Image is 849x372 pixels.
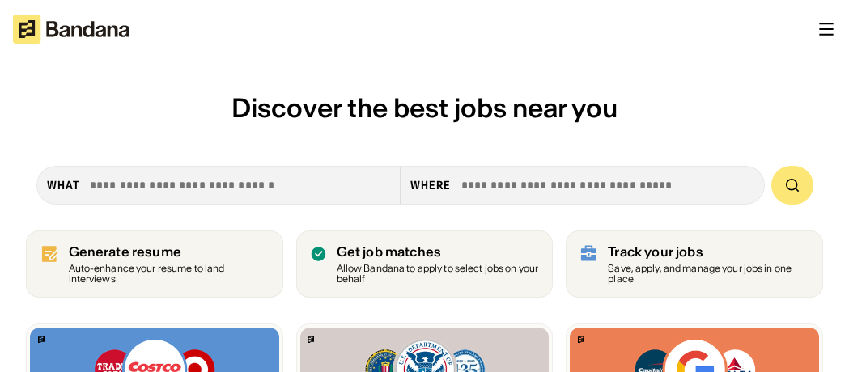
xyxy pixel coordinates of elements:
[69,244,270,260] div: Generate resume
[308,336,314,343] img: Bandana logo
[566,230,823,298] a: Track your jobs Save, apply, and manage your jobs in one place
[410,178,452,192] div: Where
[608,264,809,285] div: Save, apply, and manage your jobs in one place
[231,91,618,125] span: Discover the best jobs near you
[47,178,80,192] div: what
[578,336,584,343] img: Bandana logo
[69,264,270,285] div: Auto-enhance your resume to land interviews
[13,15,129,44] img: Bandana logotype
[26,230,283,298] a: Generate resume Auto-enhance your resume to land interviews
[337,244,540,260] div: Get job matches
[337,264,540,285] div: Allow Bandana to apply to select jobs on your behalf
[296,230,554,298] a: Get job matches Allow Bandana to apply to select jobs on your behalf
[38,336,45,343] img: Bandana logo
[608,244,809,260] div: Track your jobs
